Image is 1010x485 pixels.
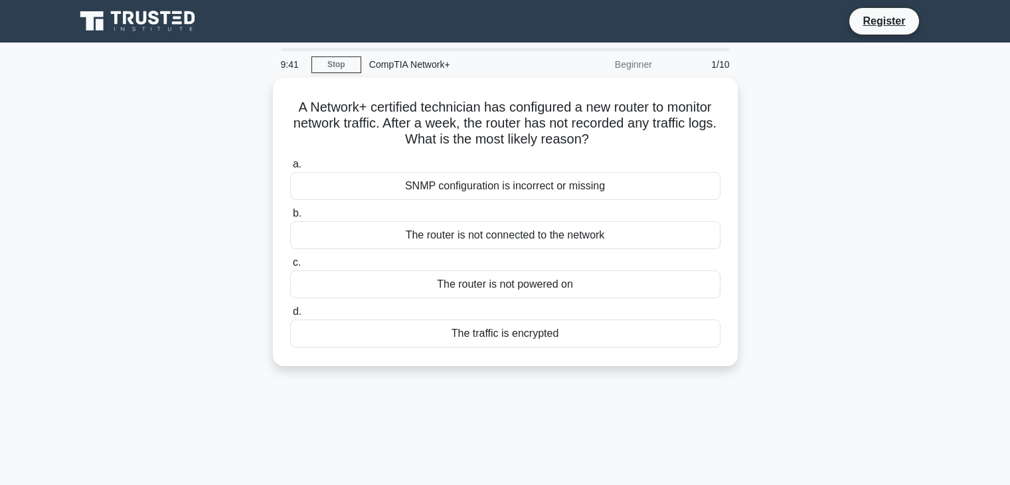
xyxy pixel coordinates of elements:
span: a. [293,158,301,169]
span: b. [293,207,301,219]
div: CompTIA Network+ [361,51,544,78]
div: The router is not powered on [290,270,720,298]
a: Register [855,13,913,29]
div: SNMP configuration is incorrect or missing [290,172,720,200]
span: d. [293,306,301,317]
div: 9:41 [273,51,311,78]
a: Stop [311,56,361,73]
div: The traffic is encrypted [290,320,720,347]
h5: A Network+ certified technician has configured a new router to monitor network traffic. After a w... [289,99,722,148]
div: Beginner [544,51,660,78]
div: The router is not connected to the network [290,221,720,249]
span: c. [293,256,301,268]
div: 1/10 [660,51,738,78]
